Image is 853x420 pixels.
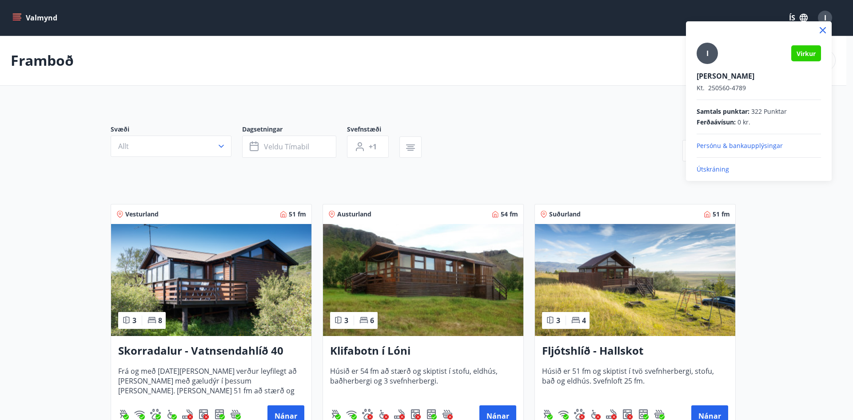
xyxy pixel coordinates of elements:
span: Samtals punktar : [697,107,749,116]
span: Virkur [797,49,816,58]
span: Ferðaávísun : [697,118,736,127]
p: Persónu & bankaupplýsingar [697,141,821,150]
span: Kt. [697,84,705,92]
p: [PERSON_NAME] [697,71,821,81]
span: I [706,48,709,58]
p: 250560-4789 [697,84,821,92]
p: Útskráning [697,165,821,174]
span: 322 Punktar [751,107,787,116]
span: 0 kr. [737,118,750,127]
